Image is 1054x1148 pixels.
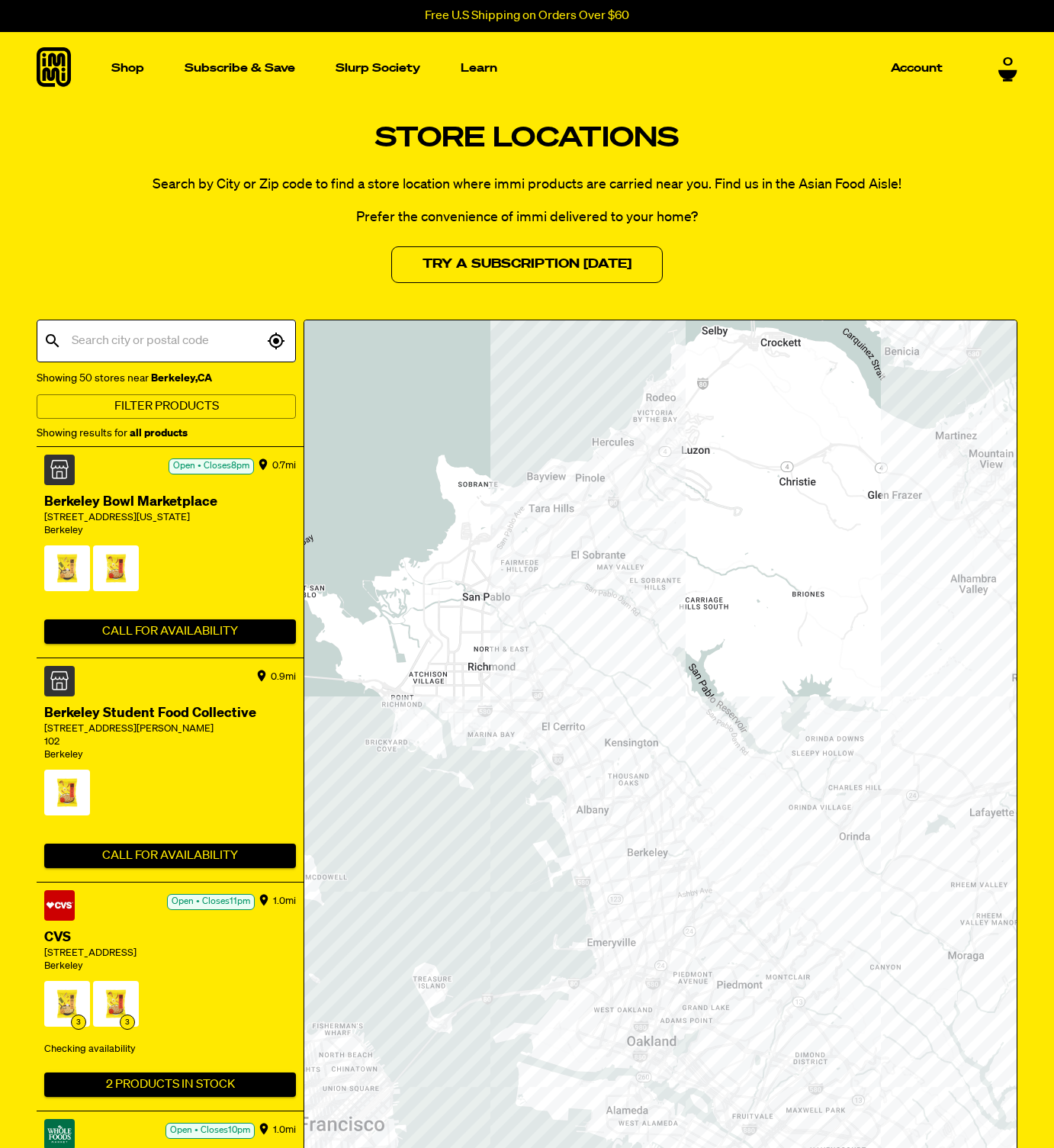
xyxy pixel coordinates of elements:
[105,32,150,105] a: Shop
[272,455,296,478] div: 0.7 mi
[37,424,296,442] div: Showing results for
[44,736,296,749] div: 102
[37,175,1017,195] p: Search by City or Zip code to find a store location where immi products are carried near you. Fin...
[44,749,296,762] div: Berkeley
[44,947,296,960] div: [STREET_ADDRESS]
[44,1037,296,1063] div: Checking availability
[891,63,943,74] p: Account
[44,1072,296,1097] button: 2 Products In Stock
[998,56,1017,82] a: 0
[885,56,949,80] a: Account
[329,56,426,80] a: Slurp Society
[37,369,296,387] div: Showing 50 stores near
[44,704,296,723] div: Berkeley Student Food Collective
[149,373,212,384] strong: Berkeley , CA
[37,123,1017,156] h1: Store Locations
[169,458,254,474] div: Open • Closes 8pm
[44,525,296,538] div: Berkeley
[37,394,296,419] button: Filter Products
[165,1123,255,1139] div: Open • Closes 10pm
[44,619,296,644] button: Call For Availability
[37,207,1017,228] p: Prefer the convenience of immi delivered to your home?
[425,9,629,23] p: Free U.S Shipping on Orders Over $60
[111,63,144,74] p: Shop
[130,428,188,439] strong: all products
[105,32,949,105] nav: Main navigation
[185,63,295,74] p: Subscribe & Save
[336,63,420,74] p: Slurp Society
[461,63,497,74] p: Learn
[44,512,296,525] div: [STREET_ADDRESS][US_STATE]
[44,723,296,736] div: [STREET_ADDRESS][PERSON_NAME]
[178,56,301,80] a: Subscribe & Save
[44,493,296,512] div: Berkeley Bowl Marketplace
[44,844,296,868] button: Call For Availability
[44,928,296,947] div: CVS
[273,1119,296,1142] div: 1.0 mi
[273,890,296,913] div: 1.0 mi
[271,666,296,689] div: 0.9 mi
[1003,56,1013,69] span: 0
[391,246,663,283] a: Try a Subscription [DATE]
[167,894,255,910] div: Open • Closes 11pm
[68,326,263,355] input: Search city or postal code
[455,32,503,105] a: Learn
[44,960,296,973] div: Berkeley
